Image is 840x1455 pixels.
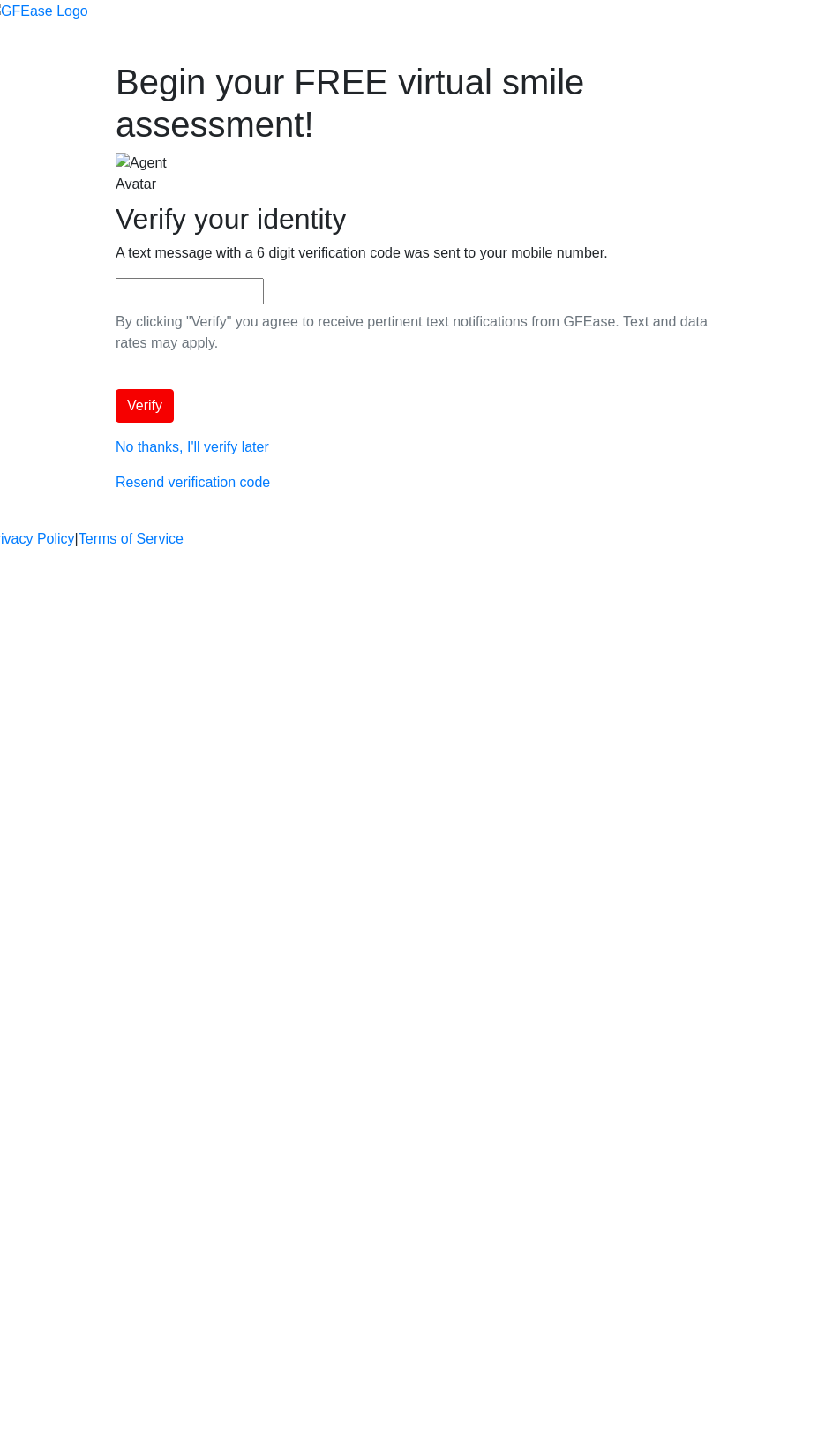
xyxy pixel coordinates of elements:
[116,311,724,354] p: By clicking "Verify" you agree to receive pertinent text notifications from GFEase. Text and data...
[116,153,195,195] img: Agent Avatar
[116,475,270,490] a: Resend verification code
[116,243,724,264] p: A text message with a 6 digit verification code was sent to your mobile number.
[116,61,724,146] h1: Begin your FREE virtual smile assessment!
[116,439,269,454] a: No thanks, I'll verify later
[79,529,184,550] a: Terms of Service
[75,529,79,550] a: |
[116,389,174,423] button: Verify
[116,202,724,236] h2: Verify your identity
